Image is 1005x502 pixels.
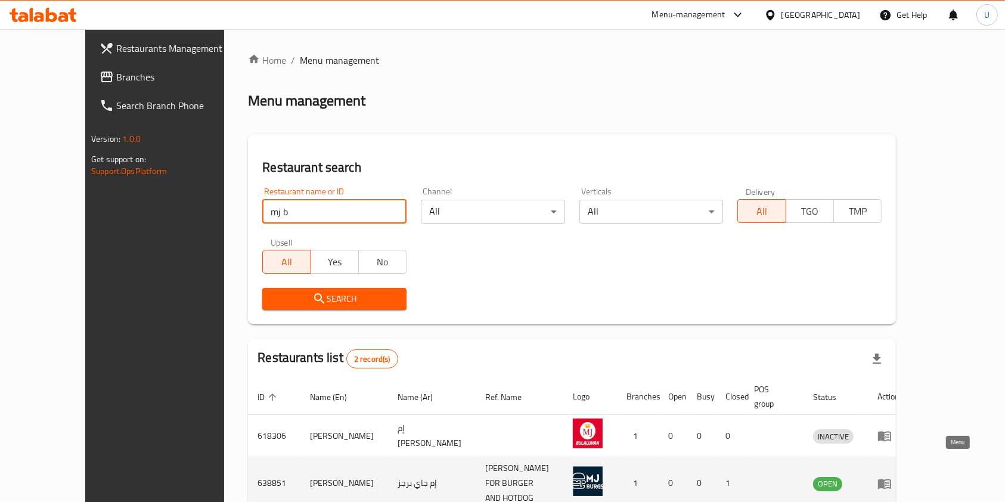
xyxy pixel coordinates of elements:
[116,70,244,84] span: Branches
[813,430,854,444] span: INACTIVE
[311,250,359,274] button: Yes
[300,53,379,67] span: Menu management
[746,187,776,196] label: Delivery
[262,159,882,176] h2: Restaurant search
[786,199,834,223] button: TGO
[984,8,990,21] span: U
[659,379,687,415] th: Open
[687,415,716,457] td: 0
[358,250,407,274] button: No
[248,415,300,457] td: 618306
[300,415,388,457] td: [PERSON_NAME]
[258,390,280,404] span: ID
[90,63,253,91] a: Branches
[813,429,854,444] div: INACTIVE
[91,131,120,147] span: Version:
[877,429,899,443] div: Menu
[364,253,402,271] span: No
[262,200,407,224] input: Search for restaurant name or ID..
[398,390,448,404] span: Name (Ar)
[485,390,537,404] span: Ref. Name
[248,91,365,110] h2: Menu management
[813,477,842,491] div: OPEN
[90,91,253,120] a: Search Branch Phone
[716,415,745,457] td: 0
[421,200,565,224] div: All
[262,288,407,310] button: Search
[833,199,882,223] button: TMP
[271,238,293,246] label: Upsell
[90,34,253,63] a: Restaurants Management
[248,53,286,67] a: Home
[813,390,852,404] span: Status
[813,477,842,491] span: OPEN
[91,151,146,167] span: Get support on:
[563,379,617,415] th: Logo
[116,41,244,55] span: Restaurants Management
[573,466,603,496] img: Mj Burgs
[659,415,687,457] td: 0
[248,53,896,67] nav: breadcrumb
[122,131,141,147] span: 1.0.0
[716,379,745,415] th: Closed
[316,253,354,271] span: Yes
[291,53,295,67] li: /
[617,415,659,457] td: 1
[347,354,398,365] span: 2 record(s)
[863,345,891,373] div: Export file
[272,292,397,306] span: Search
[258,349,398,368] h2: Restaurants list
[687,379,716,415] th: Busy
[573,419,603,448] img: MJ BULALUHAN
[388,415,476,457] td: إم [PERSON_NAME]
[868,379,909,415] th: Action
[617,379,659,415] th: Branches
[743,203,781,220] span: All
[652,8,725,22] div: Menu-management
[737,199,786,223] button: All
[791,203,829,220] span: TGO
[754,382,789,411] span: POS group
[116,98,244,113] span: Search Branch Phone
[310,390,362,404] span: Name (En)
[839,203,877,220] span: TMP
[268,253,306,271] span: All
[91,163,167,179] a: Support.OpsPlatform
[262,250,311,274] button: All
[346,349,398,368] div: Total records count
[579,200,724,224] div: All
[781,8,860,21] div: [GEOGRAPHIC_DATA]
